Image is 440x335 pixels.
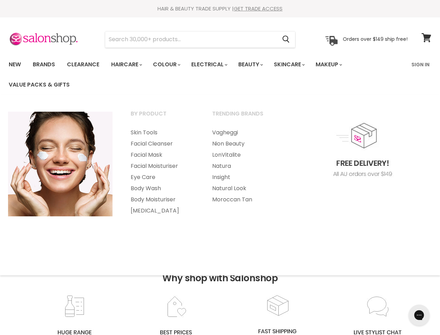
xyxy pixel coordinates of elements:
a: Clearance [62,57,105,72]
a: Colour [148,57,185,72]
a: Value Packs & Gifts [3,77,75,92]
button: Search [277,31,295,47]
a: Haircare [106,57,146,72]
a: Skincare [269,57,309,72]
a: Brands [28,57,60,72]
input: Search [105,31,277,47]
a: By Product [122,108,202,126]
a: Body Moisturiser [122,194,202,205]
a: Facial Cleanser [122,138,202,149]
ul: Main menu [122,127,202,216]
ul: Main menu [203,127,284,205]
p: Orders over $149 ship free! [343,36,408,42]
a: Moroccan Tan [203,194,284,205]
a: New [3,57,26,72]
a: [MEDICAL_DATA] [122,205,202,216]
ul: Main menu [3,54,407,95]
a: LonVitalite [203,149,284,161]
a: Electrical [186,57,232,72]
form: Product [105,31,295,48]
iframe: Gorgias live chat messenger [405,302,433,328]
a: Beauty [233,57,267,72]
a: Insight [203,172,284,183]
a: Eye Care [122,172,202,183]
a: Trending Brands [203,108,284,126]
a: Body Wash [122,183,202,194]
a: Facial Mask [122,149,202,161]
a: Natura [203,161,284,172]
a: GET TRADE ACCESS [234,5,283,12]
a: Vagheggi [203,127,284,138]
a: Skin Tools [122,127,202,138]
a: Sign In [407,57,434,72]
a: Natural Look [203,183,284,194]
a: Facial Moisturiser [122,161,202,172]
a: Nion Beauty [203,138,284,149]
a: Makeup [310,57,346,72]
